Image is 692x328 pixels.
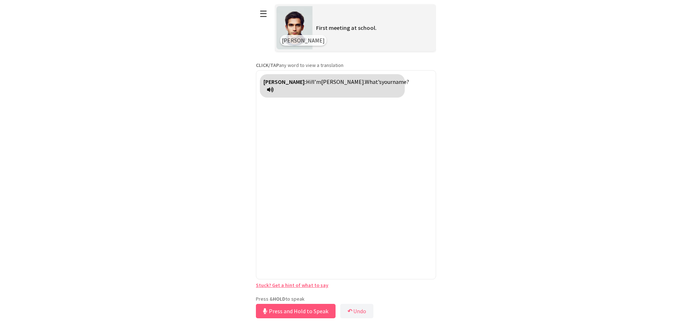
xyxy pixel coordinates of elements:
button: ☰ [256,5,271,23]
strong: HOLD [273,296,285,302]
button: ↶Undo [340,304,373,318]
span: your [382,78,392,85]
button: Press and Hold to Speak [256,304,336,318]
span: First meeting at school. [316,24,377,31]
b: ↶ [347,307,352,315]
a: Stuck? Get a hint of what to say [256,282,328,288]
div: Click to translate [260,74,405,98]
p: any word to view a translation [256,62,436,68]
strong: [PERSON_NAME]: [263,78,306,85]
strong: CLICK/TAP [256,62,279,68]
img: Scenario Image [276,6,312,49]
span: What’s [365,78,382,85]
span: [PERSON_NAME] [282,37,325,44]
span: [PERSON_NAME]. [321,78,365,85]
span: name? [392,78,409,85]
span: I’m [313,78,321,85]
p: Press & to speak [256,296,436,302]
span: Hi! [306,78,313,85]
